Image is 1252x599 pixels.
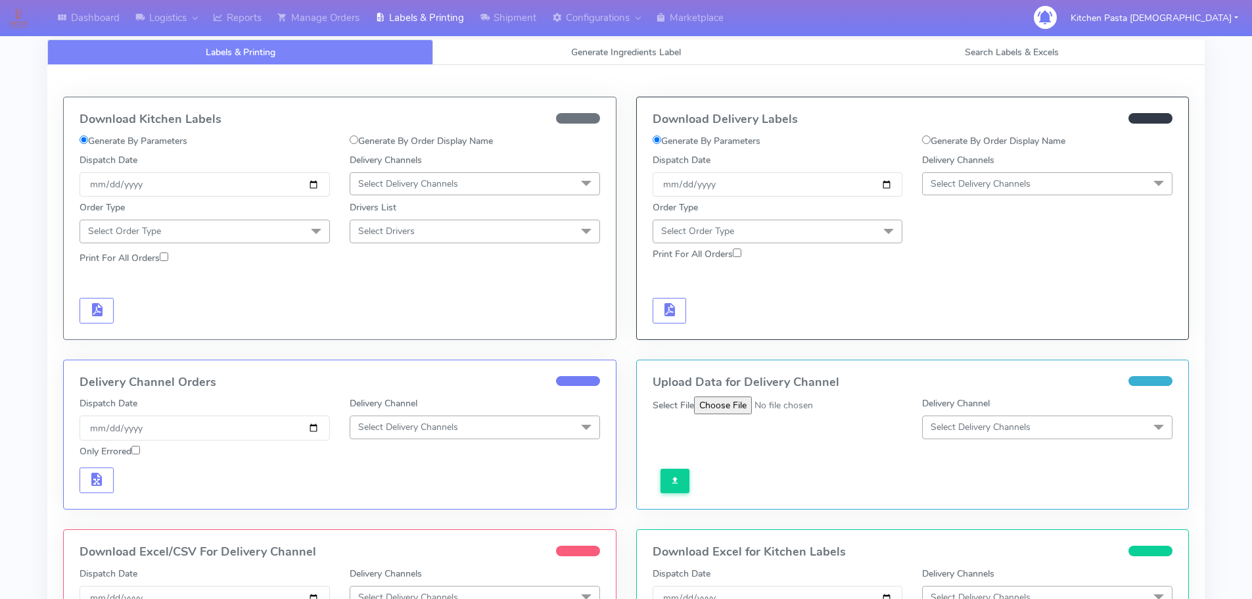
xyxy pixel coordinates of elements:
label: Delivery Channel [350,396,417,410]
label: Dispatch Date [80,153,137,167]
label: Print For All Orders [653,247,741,261]
span: Generate Ingredients Label [571,46,681,59]
span: Select Delivery Channels [358,178,458,190]
label: Generate By Order Display Name [350,134,493,148]
label: Delivery Channels [350,567,422,581]
input: Print For All Orders [733,249,741,257]
label: Dispatch Date [653,567,710,581]
h4: Upload Data for Delivery Channel [653,376,1173,389]
span: Select Drivers [358,225,415,237]
label: Select File [653,398,694,412]
input: Generate By Order Display Name [922,135,931,144]
span: Select Order Type [88,225,161,237]
span: Search Labels & Excels [965,46,1059,59]
label: Delivery Channels [350,153,422,167]
label: Delivery Channels [922,567,994,581]
h4: Download Kitchen Labels [80,113,600,126]
span: Select Delivery Channels [931,178,1031,190]
label: Order Type [653,201,698,214]
label: Delivery Channels [922,153,994,167]
input: Only Errored [131,446,140,454]
input: Generate By Parameters [80,135,88,144]
h4: Download Delivery Labels [653,113,1173,126]
span: Select Order Type [661,225,734,237]
label: Order Type [80,201,125,214]
label: Delivery Channel [922,396,990,410]
label: Dispatch Date [80,396,137,410]
label: Dispatch Date [80,567,137,581]
input: Generate By Order Display Name [350,135,358,144]
label: Generate By Order Display Name [922,134,1065,148]
label: Only Errored [80,444,140,458]
input: Print For All Orders [160,252,168,261]
label: Print For All Orders [80,251,168,265]
button: Kitchen Pasta [DEMOGRAPHIC_DATA] [1061,5,1248,32]
span: Labels & Printing [206,46,275,59]
label: Generate By Parameters [80,134,187,148]
ul: Tabs [47,39,1205,65]
h4: Delivery Channel Orders [80,376,600,389]
span: Select Delivery Channels [931,421,1031,433]
h4: Download Excel/CSV For Delivery Channel [80,546,600,559]
label: Dispatch Date [653,153,710,167]
h4: Download Excel for Kitchen Labels [653,546,1173,559]
input: Generate By Parameters [653,135,661,144]
label: Generate By Parameters [653,134,760,148]
label: Drivers List [350,201,396,214]
span: Select Delivery Channels [358,421,458,433]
